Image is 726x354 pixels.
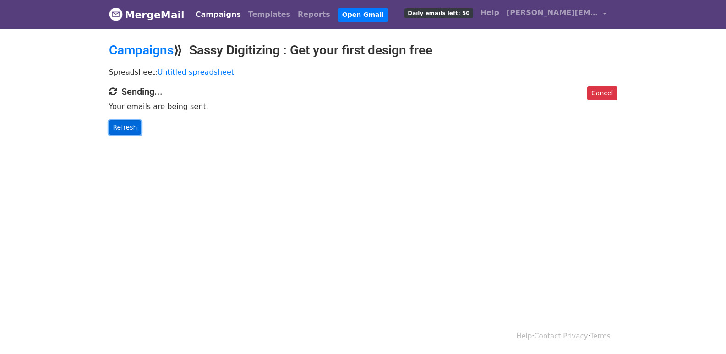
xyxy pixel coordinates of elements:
[109,7,123,21] img: MergeMail logo
[109,67,617,77] p: Spreadsheet:
[245,5,294,24] a: Templates
[587,86,617,100] a: Cancel
[507,7,598,18] span: [PERSON_NAME][EMAIL_ADDRESS][DOMAIN_NAME]
[563,332,588,340] a: Privacy
[109,86,617,97] h4: Sending...
[477,4,503,22] a: Help
[109,102,617,111] p: Your emails are being sent.
[338,8,388,22] a: Open Gmail
[590,332,610,340] a: Terms
[404,8,473,18] span: Daily emails left: 50
[109,43,617,58] h2: ⟫ Sassy Digitizing : Get your first design free
[516,332,532,340] a: Help
[109,43,174,58] a: Campaigns
[109,120,142,135] a: Refresh
[680,310,726,354] iframe: Chat Widget
[158,68,234,76] a: Untitled spreadsheet
[109,5,185,24] a: MergeMail
[294,5,334,24] a: Reports
[192,5,245,24] a: Campaigns
[534,332,561,340] a: Contact
[503,4,610,25] a: [PERSON_NAME][EMAIL_ADDRESS][DOMAIN_NAME]
[401,4,476,22] a: Daily emails left: 50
